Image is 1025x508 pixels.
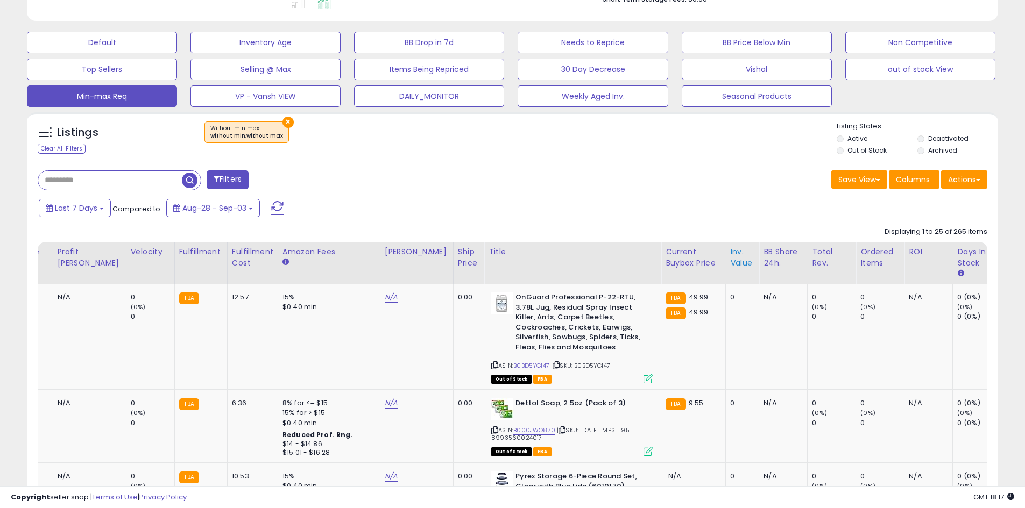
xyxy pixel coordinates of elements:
[190,85,341,107] button: VP - Vansh VIEW
[812,398,856,408] div: 0
[179,398,199,410] small: FBA
[179,292,199,304] small: FBA
[57,125,98,140] h5: Listings
[515,471,646,494] b: Pyrex Storage 6-Piece Round Set, Clear with Blue Lids (6010170)
[58,246,122,269] div: Profit [PERSON_NAME]
[210,124,283,140] span: Without min max :
[190,59,341,80] button: Selling @ Max
[957,312,1001,321] div: 0 (0%)
[385,246,449,257] div: [PERSON_NAME]
[131,409,146,417] small: (0%)
[354,59,504,80] button: Items Being Repriced
[27,59,177,80] button: Top Sellers
[885,227,987,237] div: Displaying 1 to 25 of 265 items
[11,492,187,503] div: seller snap | |
[812,409,827,417] small: (0%)
[909,398,944,408] div: N/A
[27,85,177,107] button: Min-max Req
[831,170,887,189] button: Save View
[354,85,504,107] button: DAILY_MONITOR
[764,292,799,302] div: N/A
[385,292,398,303] a: N/A
[55,203,97,213] span: Last 7 Days
[491,292,653,382] div: ASIN:
[860,471,904,481] div: 0
[354,32,504,53] button: BB Drop in 7d
[682,59,832,80] button: Vishal
[131,303,146,311] small: (0%)
[232,246,273,269] div: Fulfillment Cost
[385,471,398,482] a: N/A
[458,471,476,481] div: 0.00
[282,398,372,408] div: 8% for <= $15
[232,398,270,408] div: 6.36
[179,471,199,483] small: FBA
[533,447,552,456] span: FBA
[928,134,969,143] label: Deactivated
[957,292,1001,302] div: 0 (0%)
[909,246,948,257] div: ROI
[845,32,995,53] button: Non Competitive
[131,246,170,257] div: Velocity
[491,398,653,455] div: ASIN:
[551,361,610,370] span: | SKU: B0BD5YG147
[515,292,646,355] b: OnGuard Professional P-22-RTU, 3.78L Jug, Residual Spray Insect Killer, Ants, Carpet Beetles, Coc...
[812,246,851,269] div: Total Rev.
[282,408,372,418] div: 15% for > $15
[666,246,721,269] div: Current Buybox Price
[131,398,174,408] div: 0
[730,246,754,269] div: Inv. value
[730,398,751,408] div: 0
[385,398,398,409] a: N/A
[458,246,479,269] div: Ship Price
[179,246,223,257] div: Fulfillment
[957,409,972,417] small: (0%)
[190,32,341,53] button: Inventory Age
[837,121,998,132] p: Listing States:
[282,246,376,257] div: Amazon Fees
[282,292,372,302] div: 15%
[282,257,289,267] small: Amazon Fees.
[282,471,372,481] div: 15%
[689,398,704,408] span: 9.55
[909,471,944,481] div: N/A
[112,204,162,214] span: Compared to:
[973,492,1014,502] span: 2025-09-11 18:17 GMT
[232,292,270,302] div: 12.57
[533,375,552,384] span: FBA
[515,398,646,411] b: Dettol Soap, 2.5oz (Pack of 3)
[812,418,856,428] div: 0
[909,292,944,302] div: N/A
[957,303,972,311] small: (0%)
[182,203,246,213] span: Aug-28 - Sep-03
[282,430,353,439] b: Reduced Prof. Rng.
[730,292,751,302] div: 0
[518,32,668,53] button: Needs to Reprice
[666,307,685,319] small: FBA
[812,312,856,321] div: 0
[860,418,904,428] div: 0
[232,471,270,481] div: 10.53
[847,134,867,143] label: Active
[139,492,187,502] a: Privacy Policy
[860,312,904,321] div: 0
[957,246,996,269] div: Days In Stock
[458,292,476,302] div: 0.00
[730,471,751,481] div: 0
[131,292,174,302] div: 0
[518,85,668,107] button: Weekly Aged Inv.
[27,32,177,53] button: Default
[860,292,904,302] div: 0
[957,418,1001,428] div: 0 (0%)
[845,59,995,80] button: out of stock View
[131,471,174,481] div: 0
[58,292,118,302] div: N/A
[11,492,50,502] strong: Copyright
[860,303,875,311] small: (0%)
[491,398,513,420] img: 51yECb5ulRL._SL40_.jpg
[682,32,832,53] button: BB Price Below Min
[764,398,799,408] div: N/A
[668,471,681,481] span: N/A
[847,146,887,155] label: Out of Stock
[491,292,513,314] img: 41mn31+E8UL._SL40_.jpg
